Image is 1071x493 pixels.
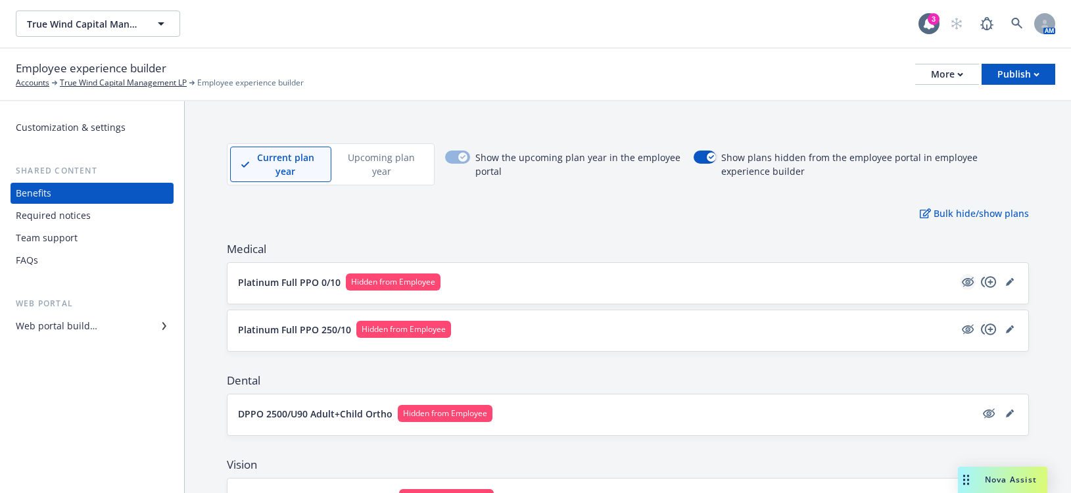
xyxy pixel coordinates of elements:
[958,467,1047,493] button: Nova Assist
[981,406,997,421] a: hidden
[238,321,955,338] button: Platinum Full PPO 250/10Hidden from Employee
[981,274,997,290] a: copyPlus
[11,297,174,310] div: Web portal
[227,241,1029,257] span: Medical
[928,13,940,25] div: 3
[985,474,1037,485] span: Nova Assist
[403,408,487,419] span: Hidden from Employee
[931,64,963,84] div: More
[1004,11,1030,37] a: Search
[958,467,974,493] div: Drag to move
[16,316,97,337] div: Web portal builder
[362,323,446,335] span: Hidden from Employee
[11,117,174,138] a: Customization & settings
[16,11,180,37] button: True Wind Capital Management LP
[16,77,49,89] a: Accounts
[250,151,320,178] p: Current plan year
[960,274,976,290] a: hidden
[16,117,126,138] div: Customization & settings
[227,373,1029,388] span: Dental
[238,273,955,291] button: Platinum Full PPO 0/10Hidden from Employee
[1002,321,1018,337] a: editPencil
[960,321,976,337] a: hidden
[11,205,174,226] a: Required notices
[11,164,174,177] div: Shared content
[981,321,997,337] a: copyPlus
[11,227,174,248] a: Team support
[16,60,166,77] span: Employee experience builder
[238,405,976,422] button: DPPO 2500/U90 Adult+Child OrthoHidden from Employee
[943,11,970,37] a: Start snowing
[982,64,1055,85] button: Publish
[343,151,420,178] p: Upcoming plan year
[920,206,1029,220] p: Bulk hide/show plans
[11,250,174,271] a: FAQs
[11,316,174,337] a: Web portal builder
[227,457,1029,473] span: Vision
[16,227,78,248] div: Team support
[238,275,341,289] p: Platinum Full PPO 0/10
[238,407,393,421] p: DPPO 2500/U90 Adult+Child Ortho
[974,11,1000,37] a: Report a Bug
[351,276,435,288] span: Hidden from Employee
[475,151,683,178] span: Show the upcoming plan year in the employee portal
[915,64,979,85] button: More
[1002,406,1018,421] a: editPencil
[238,323,351,337] p: Platinum Full PPO 250/10
[60,77,187,89] a: True Wind Capital Management LP
[27,17,141,31] span: True Wind Capital Management LP
[1002,274,1018,290] a: editPencil
[197,77,304,89] span: Employee experience builder
[721,151,1029,178] span: Show plans hidden from the employee portal in employee experience builder
[11,183,174,204] a: Benefits
[16,205,91,226] div: Required notices
[16,250,38,271] div: FAQs
[997,64,1039,84] div: Publish
[16,183,51,204] div: Benefits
